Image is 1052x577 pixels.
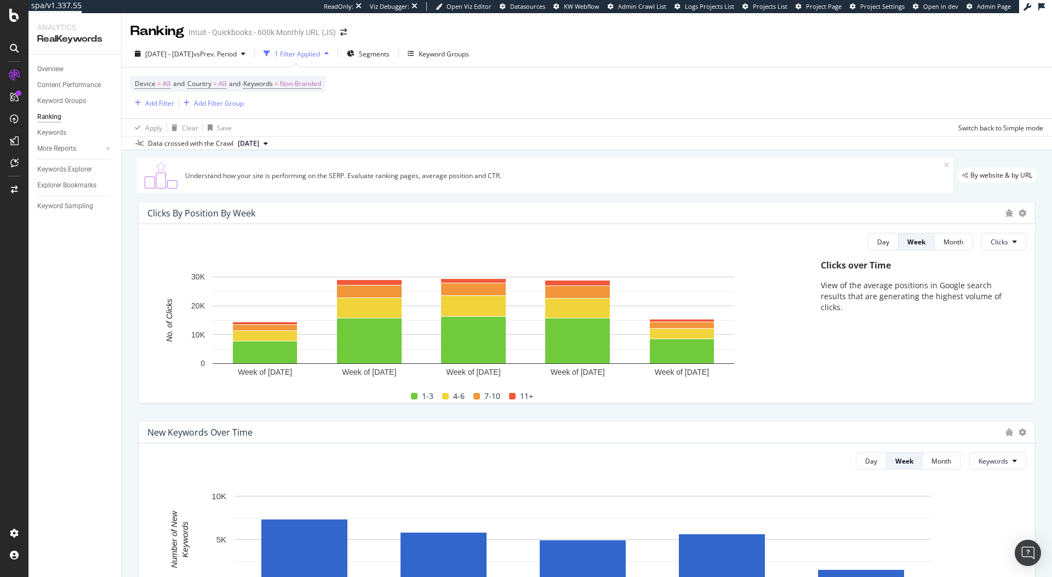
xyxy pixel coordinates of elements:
span: 11+ [520,390,533,403]
button: Add Filter [130,96,174,110]
div: Clear [182,123,198,133]
text: 30K [191,273,205,282]
a: Explorer Bookmarks [37,180,113,191]
div: Clicks By Position By Week [147,208,255,219]
button: Month [923,452,960,470]
div: ReadOnly: [324,2,353,11]
button: Keyword Groups [403,45,473,62]
span: Projects List [753,2,787,10]
div: Add Filter [145,99,174,108]
span: Non-Branded [280,76,321,92]
div: Data crossed with the Crawl [148,139,233,148]
div: Keyword Sampling [37,201,93,212]
span: By website & by URL [970,172,1032,179]
div: bug [1005,209,1013,217]
div: Week [895,456,913,466]
div: More Reports [37,143,76,155]
text: 10K [211,492,226,501]
img: C0S+odjvPe+dCwPhcw0W2jU4KOcefU0IcxbkVEfgJ6Ft4vBgsVVQAAAABJRU5ErkJggg== [141,162,181,188]
div: Keywords [37,127,66,139]
span: Project Settings [860,2,905,10]
button: Day [868,233,899,250]
div: Save [217,123,232,133]
div: Week [907,237,925,247]
span: Keywords [243,79,273,88]
div: 1 Filter Applied [275,49,320,59]
div: Intuit - Quickbooks - 600k Monthly URL (JS) [188,27,336,38]
div: Content Performance [37,79,101,91]
button: Day [856,452,887,470]
button: Save [203,119,232,136]
div: Day [865,456,877,466]
div: Keyword Groups [37,95,86,107]
div: RealKeywords [37,33,112,45]
div: Month [944,237,963,247]
div: Ranking [130,22,184,41]
span: Device [135,79,156,88]
a: Keyword Sampling [37,201,113,212]
a: Ranking [37,111,113,123]
span: Country [187,79,211,88]
button: Switch back to Simple mode [954,119,1043,136]
a: Open in dev [913,2,958,11]
span: = [157,79,161,88]
a: Logs Projects List [674,2,734,11]
text: Week of [DATE] [551,368,605,376]
button: [DATE] [233,137,272,150]
text: Week of [DATE] [238,368,292,376]
span: Open in dev [923,2,958,10]
p: View of the average positions in Google search results that are generating the highest volume of ... [821,280,1015,313]
span: KW Webflow [564,2,599,10]
div: Keywords Explorer [37,164,92,175]
span: All [163,76,170,92]
span: Clicks [991,237,1008,247]
text: 0 [201,359,205,368]
text: Week of [DATE] [655,368,709,376]
span: 4-6 [453,390,465,403]
div: Overview [37,64,64,75]
span: 1-3 [422,390,433,403]
span: = [213,79,217,88]
svg: A chart. [147,271,799,380]
span: and [173,79,185,88]
span: Logs Projects List [685,2,734,10]
button: 1 Filter Applied [259,45,333,62]
div: Analytics [37,22,112,33]
span: 7-10 [484,390,500,403]
text: 10K [191,330,205,339]
div: New Keywords Over Time [147,427,253,438]
button: [DATE] - [DATE]vsPrev. Period [130,45,250,62]
a: Keywords Explorer [37,164,113,175]
div: Add Filter Group [194,99,244,108]
text: Number of New [169,511,179,568]
a: Content Performance [37,79,113,91]
span: vs Prev. Period [193,49,237,59]
a: Datasources [500,2,545,11]
a: Admin Page [967,2,1011,11]
span: [DATE] - [DATE] [145,49,193,59]
text: 20K [191,301,205,310]
a: Open Viz Editor [436,2,491,11]
a: Projects List [742,2,787,11]
a: More Reports [37,143,102,155]
a: Project Page [796,2,842,11]
div: Keyword Groups [419,49,469,59]
a: KW Webflow [553,2,599,11]
div: legacy label [958,168,1037,183]
button: Clicks [981,233,1026,250]
button: Segments [342,45,394,62]
div: Clicks over Time [821,259,1015,272]
text: 5K [216,535,226,544]
button: Month [935,233,973,250]
div: Open Intercom Messenger [1015,540,1041,566]
button: Keywords [969,452,1026,470]
a: Project Settings [850,2,905,11]
span: 2025 Sep. 19th [238,139,259,148]
button: Apply [130,119,162,136]
span: Open Viz Editor [447,2,491,10]
span: Datasources [510,2,545,10]
button: Clear [167,119,198,136]
span: Keywords [979,456,1008,466]
div: Day [877,237,889,247]
div: Viz Debugger: [370,2,409,11]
